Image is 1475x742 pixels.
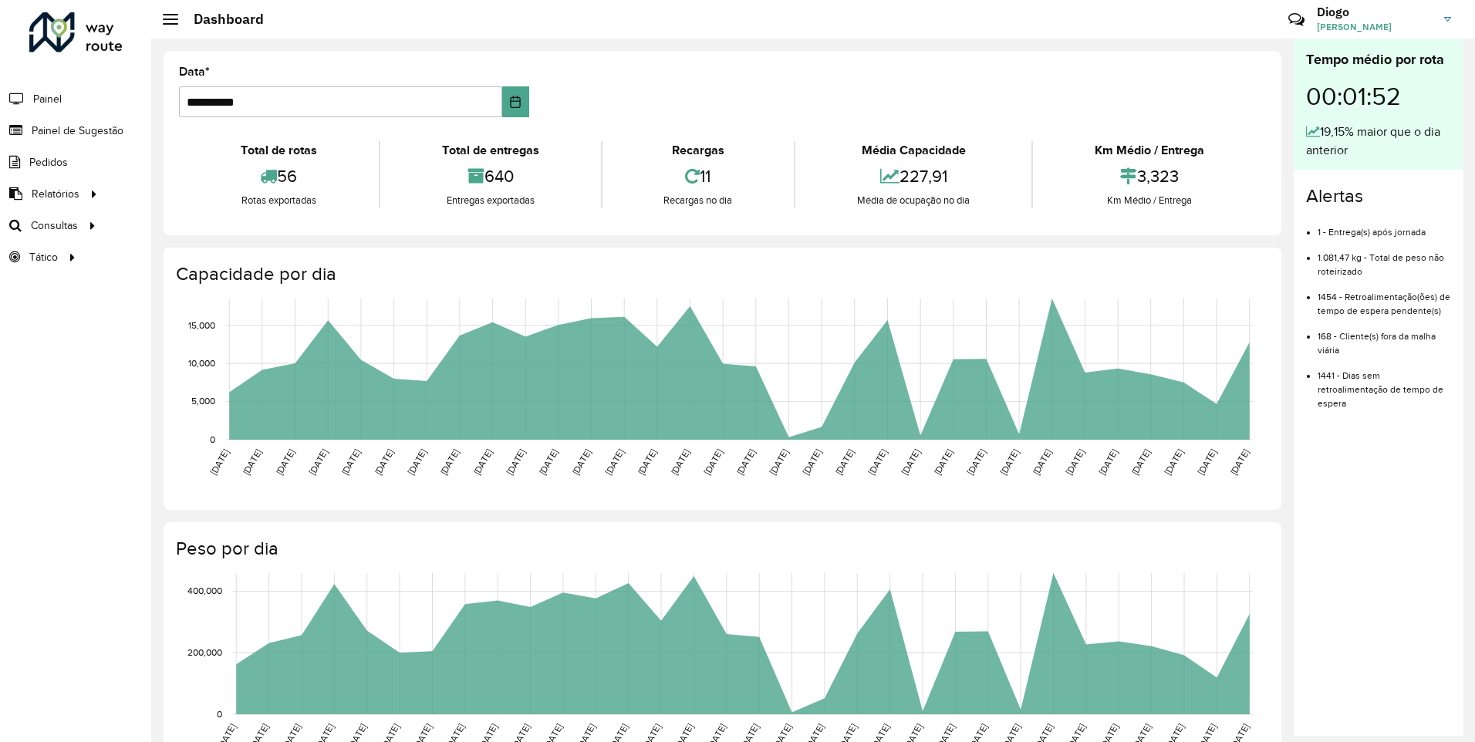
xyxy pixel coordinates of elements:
text: [DATE] [1163,447,1185,477]
li: 168 - Cliente(s) fora da malha viária [1318,318,1451,357]
li: 1.081,47 kg - Total de peso não roteirizado [1318,239,1451,278]
div: Tempo médio por rota [1306,49,1451,70]
text: 400,000 [187,586,222,596]
text: [DATE] [1129,447,1152,477]
text: [DATE] [373,447,395,477]
li: 1454 - Retroalimentação(ões) de tempo de espera pendente(s) [1318,278,1451,318]
text: [DATE] [998,447,1021,477]
span: Painel de Sugestão [32,123,123,139]
text: [DATE] [505,447,527,477]
div: Km Médio / Entrega [1037,193,1262,208]
text: [DATE] [570,447,592,477]
span: [PERSON_NAME] [1317,20,1433,34]
h2: Dashboard [178,11,264,28]
span: Consultas [31,218,78,234]
text: [DATE] [603,447,626,477]
text: [DATE] [438,447,461,477]
h4: Capacidade por dia [176,263,1266,285]
div: Total de entregas [384,141,597,160]
text: [DATE] [1097,447,1119,477]
text: [DATE] [307,447,329,477]
div: Km Médio / Entrega [1037,141,1262,160]
div: Entregas exportadas [384,193,597,208]
text: 15,000 [188,320,215,330]
text: [DATE] [1196,447,1218,477]
text: 0 [210,434,215,444]
text: [DATE] [932,447,954,477]
li: 1441 - Dias sem retroalimentação de tempo de espera [1318,357,1451,410]
text: [DATE] [965,447,987,477]
text: [DATE] [1064,447,1086,477]
text: 5,000 [191,396,215,406]
h3: Diogo [1317,5,1433,19]
div: Recargas no dia [606,193,791,208]
text: 200,000 [187,647,222,657]
text: [DATE] [471,447,494,477]
text: [DATE] [866,447,889,477]
li: 1 - Entrega(s) após jornada [1318,214,1451,239]
text: [DATE] [768,447,790,477]
div: Média de ocupação no dia [799,193,1028,208]
text: [DATE] [1228,447,1251,477]
text: [DATE] [406,447,428,477]
h4: Peso por dia [176,538,1266,560]
button: Choose Date [502,86,529,117]
div: 19,15% maior que o dia anterior [1306,123,1451,160]
span: Relatórios [32,186,79,202]
div: Rotas exportadas [183,193,375,208]
label: Data [179,62,210,81]
text: [DATE] [669,447,691,477]
text: [DATE] [537,447,559,477]
div: 3,323 [1037,160,1262,193]
div: 227,91 [799,160,1028,193]
text: [DATE] [833,447,856,477]
div: 56 [183,160,375,193]
span: Tático [29,249,58,265]
h4: Alertas [1306,185,1451,207]
div: 11 [606,160,791,193]
text: 10,000 [188,358,215,368]
text: [DATE] [801,447,823,477]
text: 0 [217,709,222,719]
text: [DATE] [900,447,922,477]
text: [DATE] [636,447,658,477]
text: [DATE] [274,447,296,477]
div: Recargas [606,141,791,160]
text: [DATE] [208,447,231,477]
div: 640 [384,160,597,193]
div: 00:01:52 [1306,70,1451,123]
a: Contato Rápido [1280,3,1313,36]
text: [DATE] [339,447,362,477]
div: Total de rotas [183,141,375,160]
text: [DATE] [1031,447,1053,477]
span: Pedidos [29,154,68,170]
text: [DATE] [241,447,263,477]
text: [DATE] [702,447,724,477]
div: Média Capacidade [799,141,1028,160]
span: Painel [33,91,62,107]
text: [DATE] [734,447,757,477]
